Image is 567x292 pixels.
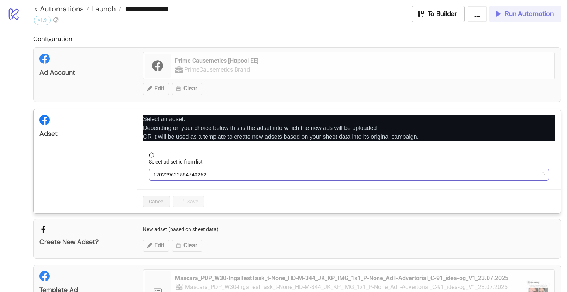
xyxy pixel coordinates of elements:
span: Run Automation [505,10,554,18]
label: Select ad set id from list [149,158,207,166]
button: ... [468,6,487,22]
button: To Builder [412,6,465,22]
span: loading [540,172,545,177]
button: Run Automation [489,6,561,22]
span: close [550,114,555,120]
p: Select an adset. Depending on your choice below this is the adset into which the new ads will be ... [143,115,555,141]
h2: Configuration [33,34,561,44]
a: Launch [89,5,121,13]
button: Cancel [143,196,170,207]
div: Adset [39,130,131,138]
span: Launch [89,4,116,14]
div: v1.3 [34,16,51,25]
span: reload [149,152,549,158]
span: To Builder [428,10,457,18]
span: 120229622564740262 [153,169,544,180]
a: < Automations [34,5,89,13]
button: Save [173,196,204,207]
